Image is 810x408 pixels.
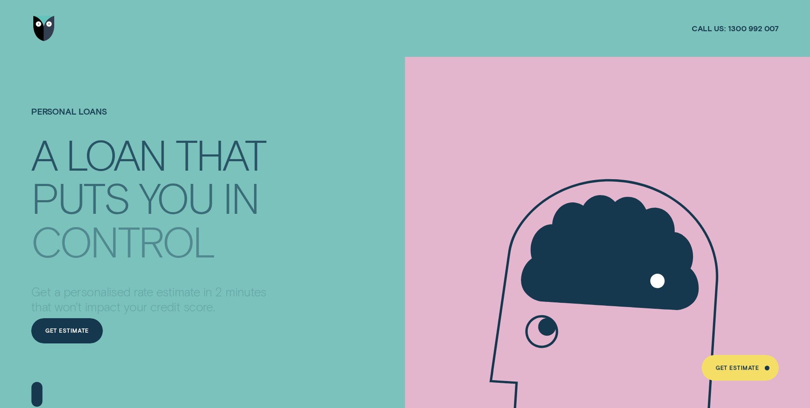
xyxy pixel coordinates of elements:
div: IN [223,177,259,217]
h4: A LOAN THAT PUTS YOU IN CONTROL [31,130,277,249]
div: PUTS [31,177,129,217]
span: 1300 992 007 [728,24,779,33]
a: Get Estimate [31,318,103,344]
img: Wisr [33,16,55,41]
div: LOAN [66,135,166,174]
h1: Personal Loans [31,106,277,132]
div: CONTROL [31,221,214,261]
a: Call us:1300 992 007 [692,24,779,33]
span: Call us: [692,24,726,33]
div: YOU [139,177,213,217]
div: A [31,135,56,174]
div: THAT [175,135,266,174]
p: Get a personalised rate estimate in 2 minutes that won't impact your credit score. [31,284,277,314]
a: Get Estimate [702,355,779,381]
